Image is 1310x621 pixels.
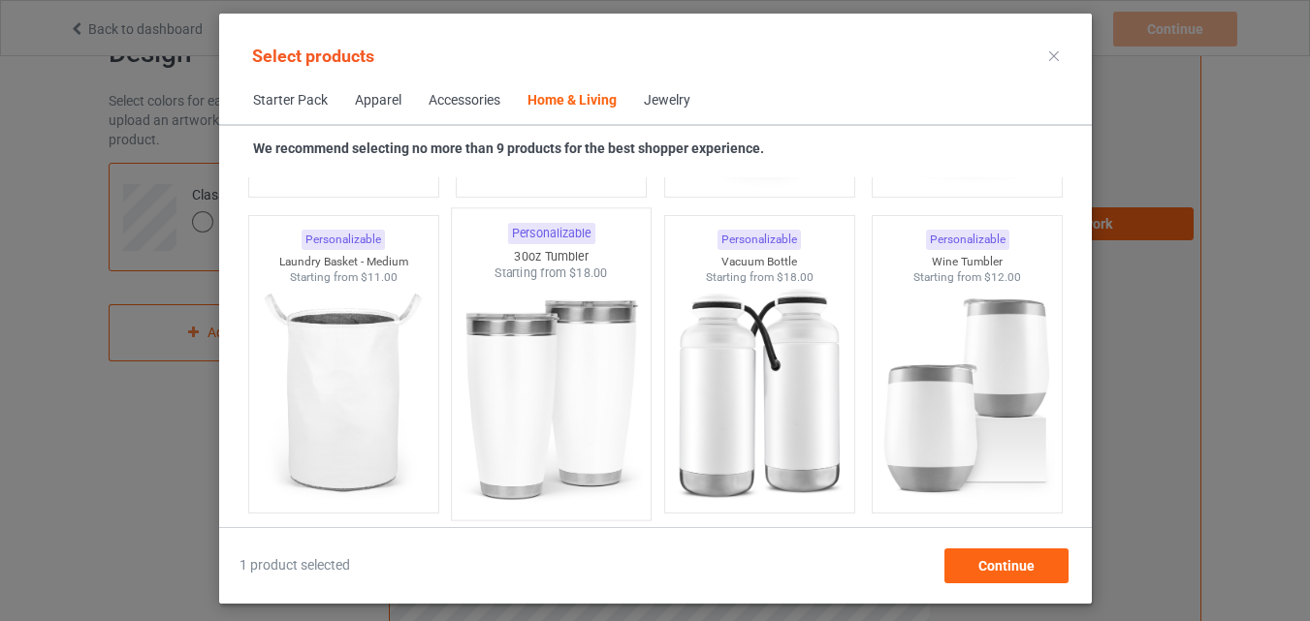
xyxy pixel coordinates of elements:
div: Wine Tumbler [873,254,1062,270]
div: Jewelry [644,91,690,110]
img: regular.jpg [460,282,642,510]
div: Continue [943,548,1068,583]
div: Personalizable [507,223,594,244]
span: $18.00 [569,265,608,280]
div: Home & Living [527,91,617,110]
div: Personalizable [925,230,1008,250]
img: regular.jpg [672,286,846,503]
div: Personalizable [718,230,801,250]
div: Starting from [873,269,1062,286]
span: $12.00 [984,270,1021,284]
div: Personalizable [302,230,385,250]
span: Select products [252,46,374,66]
div: Vacuum Bottle [664,254,853,270]
div: Apparel [355,91,401,110]
div: Starting from [248,269,437,286]
span: Starter Pack [240,78,341,124]
img: regular.jpg [880,286,1054,503]
span: $11.00 [360,270,397,284]
div: 30oz Tumbler [452,248,651,264]
div: Starting from [664,269,853,286]
div: Laundry Basket - Medium [248,254,437,270]
span: 1 product selected [240,556,350,575]
strong: We recommend selecting no more than 9 products for the best shopper experience. [253,140,764,156]
div: Accessories [429,91,500,110]
img: regular.jpg [256,286,430,503]
span: Continue [977,558,1034,574]
span: $18.00 [776,270,813,284]
div: Starting from [452,264,651,281]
